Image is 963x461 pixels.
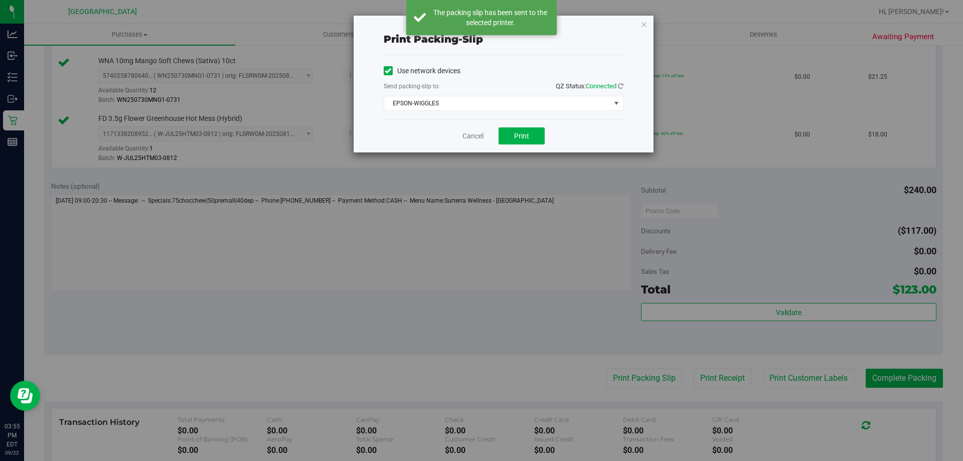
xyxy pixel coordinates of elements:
[586,82,616,90] span: Connected
[499,127,545,144] button: Print
[462,131,484,141] a: Cancel
[384,96,610,110] span: EPSON-WIGGLES
[384,33,483,45] span: Print packing-slip
[514,132,529,140] span: Print
[10,381,40,411] iframe: Resource center
[431,8,549,28] div: The packing slip has been sent to the selected printer.
[610,96,622,110] span: select
[384,82,440,91] label: Send packing-slip to:
[384,66,460,76] label: Use network devices
[556,82,623,90] span: QZ Status:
